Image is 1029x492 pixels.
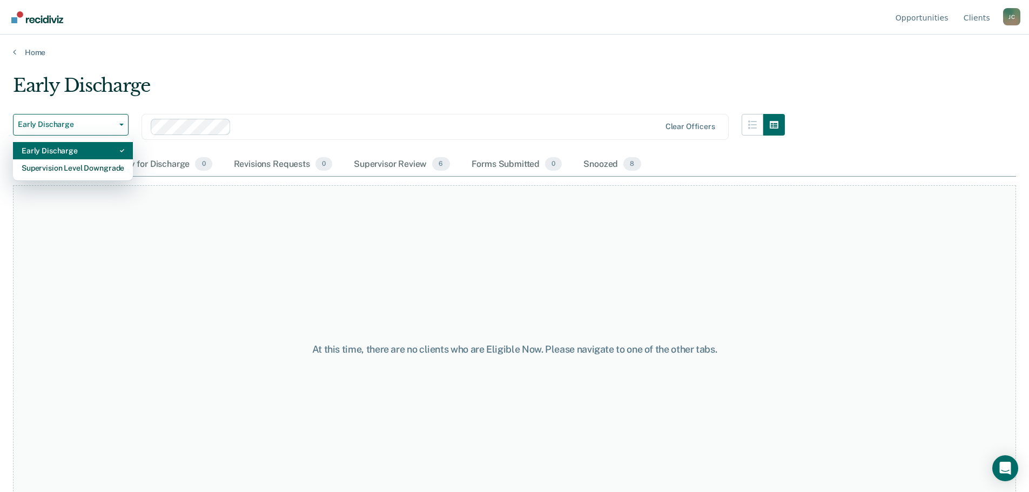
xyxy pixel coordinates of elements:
[22,159,124,177] div: Supervision Level Downgrade
[352,153,452,177] div: Supervisor Review6
[1003,8,1020,25] button: Profile dropdown button
[13,138,133,181] div: Dropdown Menu
[432,157,449,171] span: 6
[1003,8,1020,25] div: J C
[469,153,564,177] div: Forms Submitted0
[13,75,785,105] div: Early Discharge
[315,157,332,171] span: 0
[195,157,212,171] span: 0
[665,122,715,131] div: Clear officers
[18,120,115,129] span: Early Discharge
[545,157,562,171] span: 0
[264,343,765,355] div: At this time, there are no clients who are Eligible Now. Please navigate to one of the other tabs.
[581,153,643,177] div: Snoozed8
[13,114,129,136] button: Early Discharge
[232,153,334,177] div: Revisions Requests0
[13,48,1016,57] a: Home
[22,142,124,159] div: Early Discharge
[992,455,1018,481] div: Open Intercom Messenger
[107,153,214,177] div: Ready for Discharge0
[11,11,63,23] img: Recidiviz
[623,157,641,171] span: 8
